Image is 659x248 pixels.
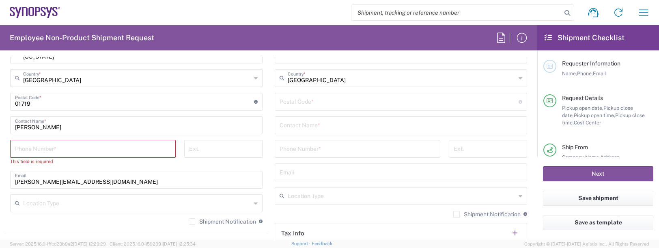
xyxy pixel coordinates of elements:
[110,241,196,246] span: Client: 2025.16.0-1592391
[562,70,577,76] span: Name,
[453,211,521,218] label: Shipment Notification
[543,166,653,181] button: Next
[543,215,653,230] button: Save as template
[574,112,615,118] span: Pickup open time,
[524,240,649,248] span: Copyright © [DATE]-[DATE] Agistix Inc., All Rights Reserved
[189,218,256,225] label: Shipment Notification
[562,60,620,67] span: Requester Information
[562,105,603,111] span: Pickup open date,
[562,144,588,150] span: Ship From
[291,241,312,246] a: Support
[574,120,601,126] span: Cost Center
[281,229,304,237] h2: Tax Info
[545,33,625,43] h2: Shipment Checklist
[593,70,606,76] span: Email
[562,154,600,160] span: Company Name,
[163,241,196,246] span: [DATE] 12:25:34
[73,241,106,246] span: [DATE] 12:29:29
[10,33,154,43] h2: Employee Non-Product Shipment Request
[577,70,593,76] span: Phone,
[10,241,106,246] span: Server: 2025.16.0-1ffcc23b9e2
[543,191,653,206] button: Save shipment
[312,241,332,246] a: Feedback
[351,5,562,20] input: Shipment, tracking or reference number
[562,95,603,101] span: Request Details
[10,158,176,165] div: This field is required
